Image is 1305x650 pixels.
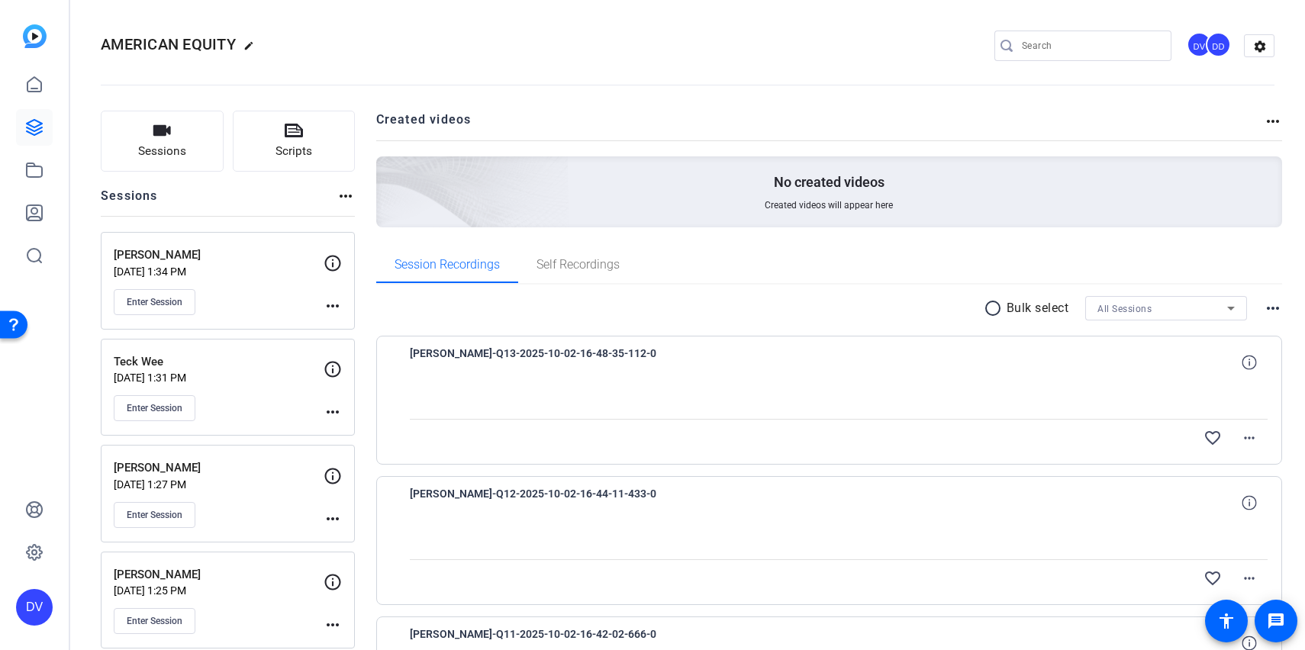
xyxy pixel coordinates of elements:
mat-icon: more_horiz [324,297,342,315]
mat-icon: more_horiz [1240,429,1258,447]
p: No created videos [774,173,884,191]
button: Enter Session [114,289,195,315]
img: Creted videos background [205,5,569,336]
p: [DATE] 1:25 PM [114,584,324,597]
p: Bulk select [1007,299,1069,317]
span: AMERICAN EQUITY [101,35,236,53]
mat-icon: more_horiz [1240,569,1258,587]
button: Enter Session [114,502,195,528]
mat-icon: settings [1245,35,1275,58]
mat-icon: accessibility [1217,612,1236,630]
span: Enter Session [127,615,182,627]
img: blue-gradient.svg [23,24,47,48]
div: DV [1187,32,1212,57]
span: Self Recordings [536,259,620,271]
button: Enter Session [114,608,195,634]
ngx-avatar: dave delk [1206,32,1232,59]
span: Enter Session [127,296,182,308]
button: Sessions [101,111,224,172]
input: Search [1022,37,1159,55]
mat-icon: favorite_border [1203,569,1222,587]
h2: Sessions [101,187,158,216]
mat-icon: more_horiz [324,510,342,528]
span: [PERSON_NAME]-Q12-2025-10-02-16-44-11-433-0 [410,484,692,521]
div: DV [16,589,53,626]
div: DD [1206,32,1231,57]
p: [DATE] 1:31 PM [114,372,324,384]
mat-icon: more_horiz [1264,299,1282,317]
mat-icon: favorite_border [1203,429,1222,447]
mat-icon: radio_button_unchecked [984,299,1007,317]
p: Teck Wee [114,353,324,371]
mat-icon: more_horiz [324,616,342,634]
span: Session Recordings [395,259,500,271]
span: Enter Session [127,402,182,414]
span: [PERSON_NAME]-Q13-2025-10-02-16-48-35-112-0 [410,344,692,381]
mat-icon: more_horiz [1264,112,1282,130]
p: [PERSON_NAME] [114,459,324,477]
mat-icon: message [1267,612,1285,630]
button: Enter Session [114,395,195,421]
mat-icon: more_horiz [324,403,342,421]
span: Created videos will appear here [765,199,893,211]
mat-icon: more_horiz [337,187,355,205]
button: Scripts [233,111,356,172]
p: [DATE] 1:34 PM [114,265,324,278]
p: [PERSON_NAME] [114,566,324,584]
span: Sessions [138,143,186,160]
span: Enter Session [127,509,182,521]
span: All Sessions [1097,304,1152,314]
span: Scripts [275,143,312,160]
ngx-avatar: David Vogel [1187,32,1213,59]
p: [PERSON_NAME] [114,246,324,264]
h2: Created videos [376,111,1265,140]
p: [DATE] 1:27 PM [114,478,324,491]
mat-icon: edit [243,40,262,59]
